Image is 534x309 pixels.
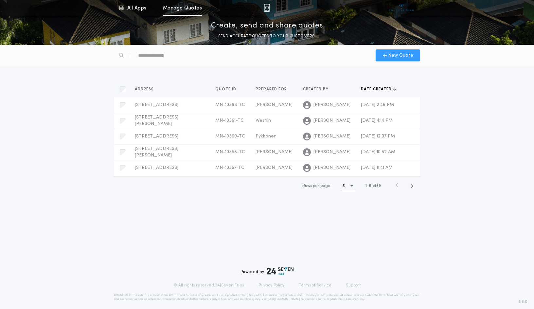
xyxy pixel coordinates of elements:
[365,184,367,188] span: 1
[256,102,293,107] span: [PERSON_NAME]
[215,134,245,139] span: MN-10360-TC
[361,86,397,93] button: Date created
[215,102,245,107] span: MN-10363-TC
[258,283,285,288] a: Privacy Policy
[361,150,395,154] span: [DATE] 10:52 AM
[135,165,178,170] span: [STREET_ADDRESS]
[303,86,333,93] button: Created by
[361,87,393,92] span: Date created
[369,184,371,188] span: 5
[215,150,245,154] span: MN-10358-TC
[388,52,413,59] span: New Quote
[256,134,276,139] span: Pykkonen
[303,87,330,92] span: Created by
[173,283,244,288] p: © All rights reserved. 24|Seven Fees
[240,267,294,275] div: Powered by
[389,5,414,11] img: vs-icon
[135,86,159,93] button: Address
[268,298,300,300] a: [URL][DOMAIN_NAME]
[256,150,293,154] span: [PERSON_NAME]
[135,134,178,139] span: [STREET_ADDRESS]
[135,102,178,107] span: [STREET_ADDRESS]
[267,267,294,275] img: logo
[211,21,323,31] p: Create, send and share quotes
[519,299,527,305] span: 3.8.0
[313,133,350,140] span: [PERSON_NAME]
[313,149,350,155] span: [PERSON_NAME]
[256,118,271,123] span: Westlin
[372,183,381,189] span: of 89
[346,283,361,288] a: Support
[114,293,420,301] p: DISCLAIMER: This estimate is provided for informational purposes only. 24|Seven Fees, a product o...
[256,87,288,92] span: Prepared for
[218,33,316,40] p: SEND ACCURATE QUOTES TO YOUR CUSTOMERS.
[302,184,331,188] span: Rows per page:
[135,146,178,158] span: [STREET_ADDRESS][PERSON_NAME]
[361,118,393,123] span: [DATE] 4:14 PM
[361,165,393,170] span: [DATE] 11:41 AM
[361,134,395,139] span: [DATE] 12:07 PM
[215,87,238,92] span: Quote ID
[215,165,244,170] span: MN-10357-TC
[343,181,355,191] button: 5
[215,86,241,93] button: Quote ID
[215,118,244,123] span: MN-10361-TC
[376,49,420,61] button: New Quote
[313,118,350,124] span: [PERSON_NAME]
[313,102,350,108] span: [PERSON_NAME]
[361,102,394,107] span: [DATE] 2:46 PM
[256,165,293,170] span: [PERSON_NAME]
[313,165,350,171] span: [PERSON_NAME]
[343,183,345,189] h1: 5
[135,115,178,126] span: [STREET_ADDRESS][PERSON_NAME]
[264,4,270,12] img: img
[299,283,331,288] a: Terms of Service
[135,87,155,92] span: Address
